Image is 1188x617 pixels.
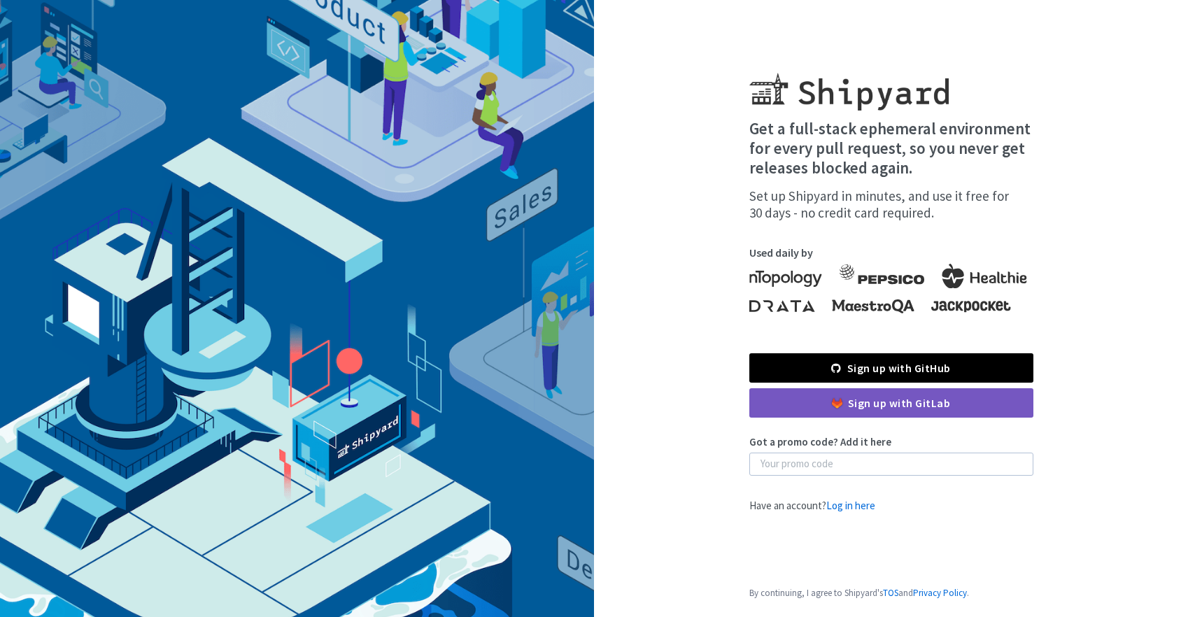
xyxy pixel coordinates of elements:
[749,353,1033,383] a: Sign up with GitHub
[942,264,1027,292] img: logo-healthie.svg
[749,388,1033,418] a: Sign up with GitLab
[749,119,1033,177] h4: Get a full-stack ephemeral environment for every pull request, so you never get releases blocked ...
[749,453,1033,475] input: Your promo code
[913,587,967,599] a: Privacy Policy
[749,498,1033,514] div: Have an account?
[749,586,1033,600] span: By continuing, I agree to Shipyard's and .
[826,499,875,512] a: Log in here
[931,292,1011,320] img: logo-jackpocket.svg
[749,434,891,451] label: Got a promo code? Add it here
[832,292,914,320] img: logo-maestroqa.svg
[749,292,815,320] img: logo-drata.svg
[883,587,898,599] a: TOS
[832,398,842,409] img: gitlab-color.svg
[749,264,822,292] img: logo-ntopology.svg
[749,188,1033,222] div: Set up Shipyard in minutes, and use it free for 30 days - no credit card required.
[749,244,1033,261] span: Used daily by
[749,56,949,111] img: Shipyard logo
[839,264,925,292] img: logo-pepsico.svg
